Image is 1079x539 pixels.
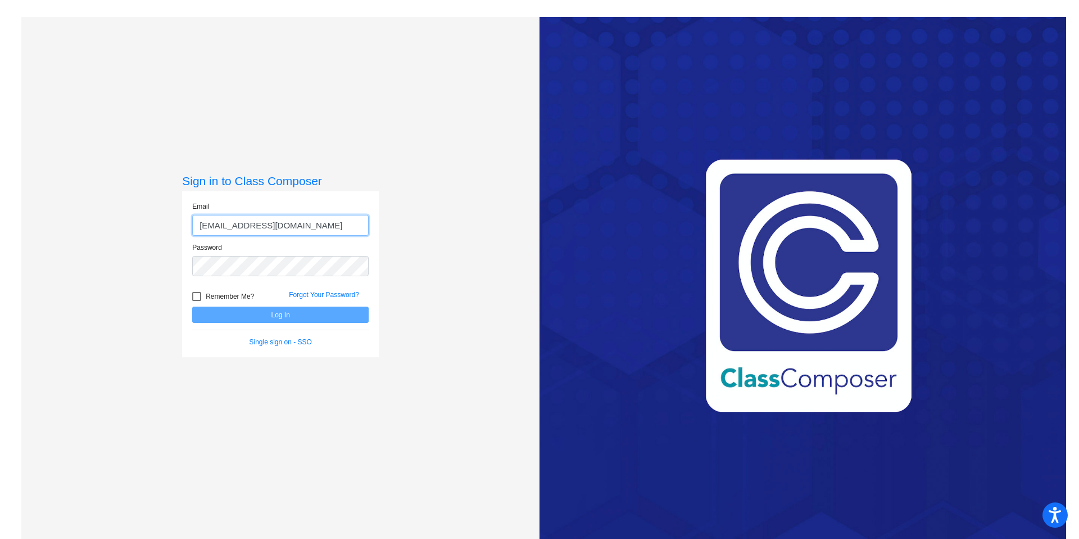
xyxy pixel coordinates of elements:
label: Password [192,242,222,253]
label: Email [192,201,209,212]
a: Forgot Your Password? [289,291,359,299]
button: Log In [192,307,369,323]
span: Remember Me? [206,290,254,303]
a: Single sign on - SSO [250,338,312,346]
h3: Sign in to Class Composer [182,174,379,188]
